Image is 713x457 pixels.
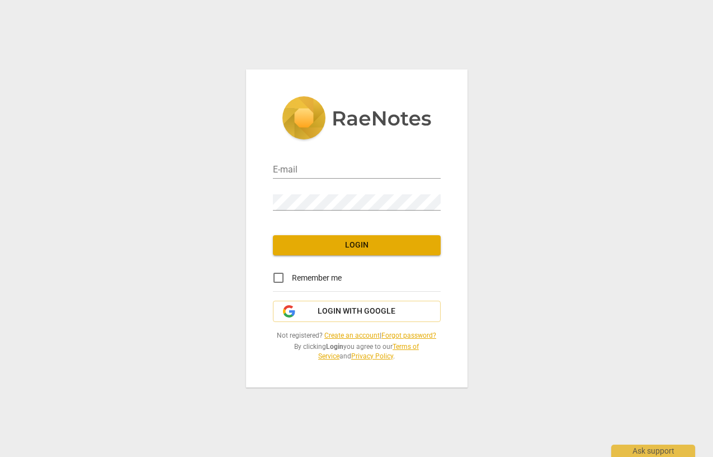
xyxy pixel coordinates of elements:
span: Login [282,240,432,251]
span: By clicking you agree to our and . [273,342,441,361]
img: 5ac2273c67554f335776073100b6d88f.svg [282,96,432,142]
a: Forgot password? [381,332,436,339]
button: Login [273,235,441,255]
span: Login with Google [318,306,395,317]
a: Create an account [324,332,380,339]
button: Login with Google [273,301,441,322]
span: Remember me [292,272,342,284]
a: Terms of Service [318,343,419,360]
span: Not registered? | [273,331,441,341]
b: Login [326,343,343,351]
a: Privacy Policy [351,352,393,360]
div: Ask support [611,445,695,457]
